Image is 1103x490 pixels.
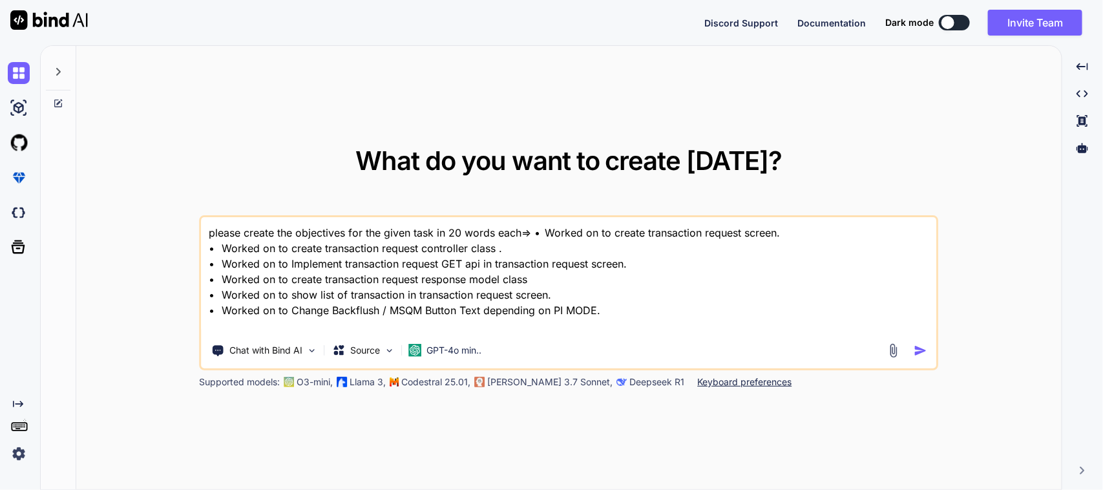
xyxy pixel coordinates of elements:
[797,17,866,28] span: Documentation
[351,344,381,357] p: Source
[10,10,88,30] img: Bind AI
[475,377,485,387] img: claude
[8,443,30,465] img: settings
[350,376,386,389] p: Llama 3,
[402,376,471,389] p: Codestral 25.01,
[427,344,482,357] p: GPT-4o min..
[202,217,936,334] textarea: please create the objectives for the given task in 20 words each=> • Worked on to create transact...
[488,376,613,389] p: [PERSON_NAME] 3.7 Sonnet,
[698,376,792,389] p: Keyboard preferences
[8,97,30,119] img: ai-studio
[704,17,778,28] span: Discord Support
[409,344,422,357] img: GPT-4o mini
[885,16,934,29] span: Dark mode
[8,167,30,189] img: premium
[297,376,333,389] p: O3-mini,
[617,377,627,387] img: claude
[797,16,866,30] button: Documentation
[390,378,399,387] img: Mistral-AI
[8,202,30,224] img: darkCloudIdeIcon
[307,345,318,356] img: Pick Tools
[284,377,295,387] img: GPT-4
[630,376,685,389] p: Deepseek R1
[355,145,783,176] span: What do you want to create [DATE]?
[337,377,348,387] img: Llama2
[384,345,395,356] img: Pick Models
[704,16,778,30] button: Discord Support
[8,132,30,154] img: githubLight
[8,62,30,84] img: chat
[230,344,303,357] p: Chat with Bind AI
[914,344,927,357] img: icon
[988,10,1082,36] button: Invite Team
[886,343,901,358] img: attachment
[200,376,280,389] p: Supported models:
